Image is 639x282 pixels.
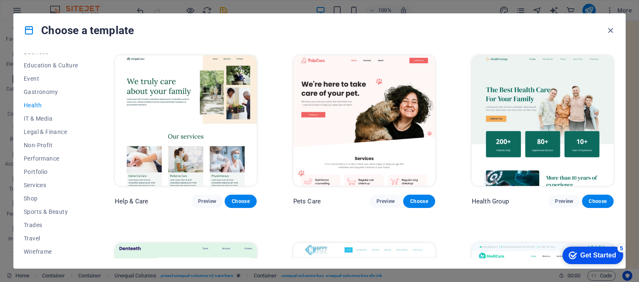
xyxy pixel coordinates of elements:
span: Non-Profit [24,142,78,148]
span: Preview [376,198,395,205]
span: Sports & Beauty [24,208,78,215]
button: Preview [370,195,401,208]
span: Trades [24,222,78,228]
img: Pets Care [293,55,435,186]
button: Portfolio [24,165,78,178]
p: Help & Care [115,197,149,205]
span: Choose [589,198,607,205]
h4: Choose a template [24,24,134,37]
button: Health [24,99,78,112]
span: Choose [231,198,250,205]
span: Travel [24,235,78,242]
button: Education & Culture [24,59,78,72]
button: Performance [24,152,78,165]
span: Choose [410,198,428,205]
p: Health Group [472,197,509,205]
span: Wireframe [24,248,78,255]
button: Non-Profit [24,139,78,152]
span: Gastronomy [24,89,78,95]
span: Preview [555,198,573,205]
img: Help & Care [115,55,257,186]
span: Performance [24,155,78,162]
div: 5 [62,2,70,10]
span: IT & Media [24,115,78,122]
span: Preview [198,198,216,205]
button: Preview [191,195,223,208]
button: Choose [225,195,256,208]
button: Shop [24,192,78,205]
button: Choose [582,195,614,208]
button: Event [24,72,78,85]
span: Education & Culture [24,62,78,69]
div: Get Started [25,9,60,17]
span: Services [24,182,78,188]
button: Trades [24,218,78,232]
button: Choose [403,195,435,208]
p: Pets Care [293,197,321,205]
span: Shop [24,195,78,202]
img: Health Group [472,55,614,186]
span: Event [24,75,78,82]
button: Legal & Finance [24,125,78,139]
button: IT & Media [24,112,78,125]
button: Gastronomy [24,85,78,99]
button: Wireframe [24,245,78,258]
div: Get Started 5 items remaining, 0% complete [7,4,67,22]
button: Services [24,178,78,192]
span: Health [24,102,78,109]
button: Sports & Beauty [24,205,78,218]
span: Legal & Finance [24,129,78,135]
button: Travel [24,232,78,245]
button: Preview [548,195,580,208]
span: Portfolio [24,168,78,175]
